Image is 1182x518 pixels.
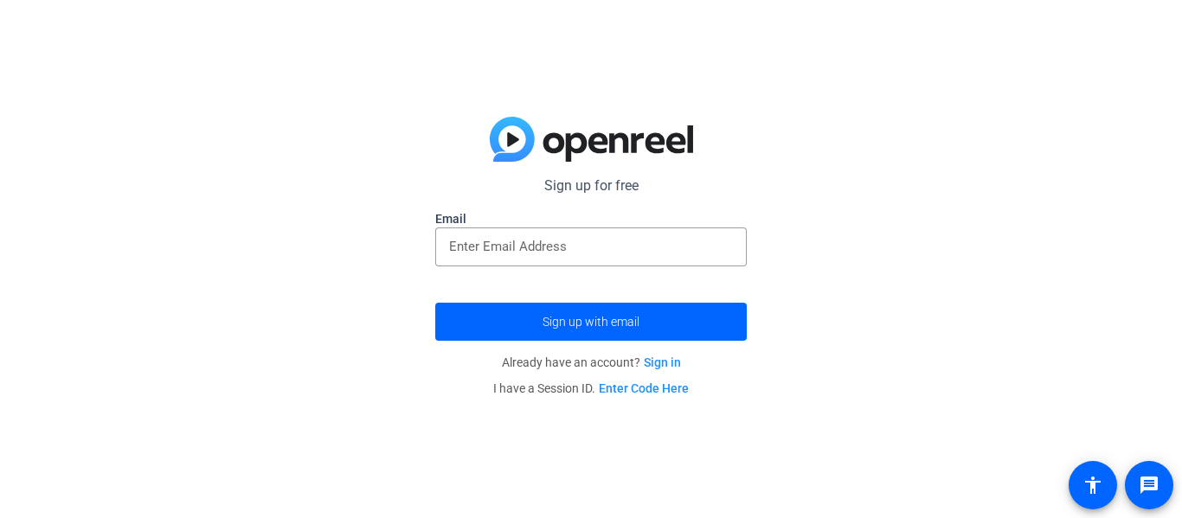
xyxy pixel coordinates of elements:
span: Already have an account? [502,355,681,369]
img: blue-gradient.svg [490,117,693,162]
button: Sign up with email [435,303,747,341]
a: Sign in [644,355,681,369]
mat-icon: message [1139,475,1160,496]
span: I have a Session ID. [493,381,689,395]
a: Enter Code Here [599,381,689,395]
label: Email [435,210,747,227]
mat-icon: accessibility [1082,475,1103,496]
input: Enter Email Address [449,236,733,257]
p: Sign up for free [435,176,747,196]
